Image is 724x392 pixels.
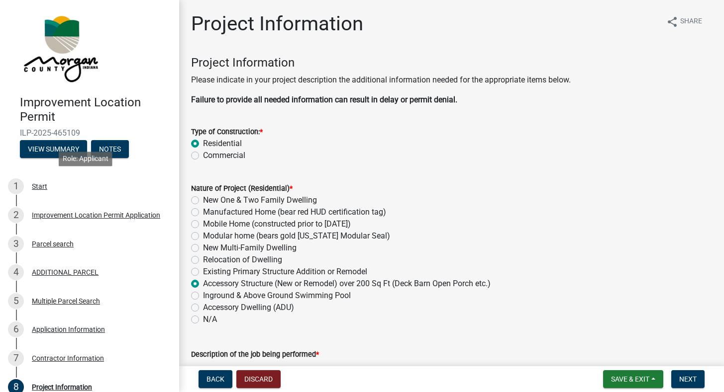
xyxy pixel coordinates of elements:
label: Relocation of Dwelling [203,254,282,266]
strong: Failure to provide all needed information can result in delay or permit denial. [191,95,457,104]
img: Morgan County, Indiana [20,10,100,85]
div: Contractor Information [32,355,104,362]
div: Improvement Location Permit Application [32,212,160,219]
div: 6 [8,321,24,337]
span: Save & Exit [611,375,649,383]
h1: Project Information [191,12,363,36]
label: New One & Two Family Dwelling [203,194,317,206]
span: Share [680,16,702,28]
div: Role: Applicant [59,152,112,166]
label: Accessory Dwelling (ADU) [203,302,294,314]
label: Existing Primary Structure Addition or Remodel [203,266,367,278]
i: share [666,16,678,28]
wm-modal-confirm: Summary [20,146,87,154]
div: Start [32,183,47,190]
label: Mobile Home (constructed prior to [DATE]) [203,218,351,230]
div: Parcel search [32,240,74,247]
button: View Summary [20,140,87,158]
label: Residential [203,138,242,150]
div: 3 [8,236,24,252]
div: 1 [8,178,24,194]
wm-modal-confirm: Notes [91,146,129,154]
span: Next [679,375,697,383]
label: Accessory Structure (New or Remodel) over 200 Sq Ft (Deck Barn Open Porch etc.) [203,278,491,290]
p: Please indicate in your project description the additional information needed for the appropriate... [191,74,712,86]
button: Next [671,370,705,388]
div: Multiple Parcel Search [32,298,100,305]
h4: Project Information [191,56,712,70]
span: Back [207,375,224,383]
label: Nature of Project (Residential) [191,185,293,192]
span: ILP-2025-465109 [20,128,159,138]
label: Type of Construction: [191,129,263,136]
label: Manufactured Home (bear red HUD certification tag) [203,206,386,218]
h4: Improvement Location Permit [20,95,171,124]
div: 2 [8,207,24,223]
div: Application Information [32,326,105,333]
button: shareShare [658,12,710,31]
label: New Multi-Family Dwelling [203,242,297,254]
label: Inground & Above Ground Swimming Pool [203,290,351,302]
div: Project Information [32,384,92,391]
label: Modular home (bears gold [US_STATE] Modular Seal) [203,230,390,242]
div: 7 [8,350,24,366]
label: N/A [203,314,217,325]
button: Back [199,370,232,388]
button: Notes [91,140,129,158]
label: Description of the job being performed [191,351,319,358]
div: ADDITIONAL PARCEL [32,269,99,276]
div: 4 [8,264,24,280]
div: 5 [8,293,24,309]
label: Commercial [203,150,245,161]
button: Save & Exit [603,370,663,388]
button: Discard [236,370,281,388]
